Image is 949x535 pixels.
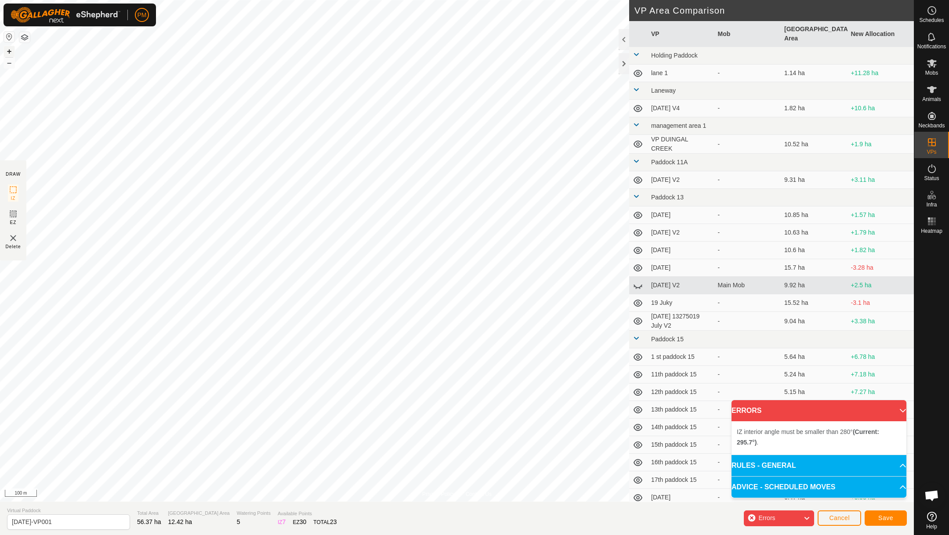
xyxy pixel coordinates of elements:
span: Available Points [278,510,337,517]
span: Paddock 15 [651,336,684,343]
th: [GEOGRAPHIC_DATA] Area [781,21,848,47]
span: Neckbands [918,123,945,128]
td: +3.38 ha [848,312,914,331]
div: DRAW [6,171,21,177]
td: -3.1 ha [848,294,914,312]
td: [DATE] [648,242,714,259]
td: +7.18 ha [848,366,914,383]
span: Holding Paddock [651,52,698,59]
div: - [718,263,778,272]
td: 1.14 ha [781,65,848,82]
span: Virtual Paddock [7,507,130,514]
td: [DATE] [648,206,714,224]
span: Delete [6,243,21,250]
button: Cancel [818,510,861,526]
td: 5.64 ha [781,348,848,366]
img: VP [8,233,18,243]
td: VP DUINGAL CREEK [648,135,714,154]
td: 19 Juky [648,294,714,312]
span: Paddock 11A [651,159,688,166]
td: -3.28 ha [848,259,914,277]
td: 11th paddock 15 [648,366,714,383]
p-accordion-header: ADVICE - SCHEDULED MOVES [732,477,906,498]
div: - [718,387,778,397]
td: [DATE] V2 [648,171,714,189]
div: - [718,317,778,326]
a: Help [914,508,949,533]
button: Save [865,510,907,526]
span: Watering Points [237,510,271,517]
span: ADVICE - SCHEDULED MOVES [732,482,835,492]
td: [DATE] [648,259,714,277]
div: - [718,104,778,113]
button: – [4,58,14,68]
td: +1.9 ha [848,135,914,154]
td: 17th paddock 15 [648,471,714,489]
td: [DATE] V4 [648,100,714,117]
span: 56.37 ha [137,518,161,525]
td: 10.6 ha [781,242,848,259]
span: 23 [330,518,337,525]
td: 10.63 ha [781,224,848,242]
td: 5.24 ha [781,366,848,383]
img: Gallagher Logo [11,7,120,23]
td: 15.52 ha [781,294,848,312]
th: New Allocation [848,21,914,47]
span: RULES - GENERAL [732,460,796,471]
span: Infra [926,202,937,207]
p-accordion-header: ERRORS [732,400,906,421]
span: Paddock 13 [651,194,684,201]
span: Cancel [829,514,850,521]
span: Notifications [917,44,946,49]
p-accordion-content: ERRORS [732,421,906,455]
td: +1.57 ha [848,206,914,224]
div: - [718,175,778,184]
div: - [718,352,778,361]
span: Heatmap [921,228,942,234]
td: 16th paddock 15 [648,454,714,471]
div: - [718,493,778,502]
td: [DATE] 13275019 July V2 [648,312,714,331]
td: 9.92 ha [781,277,848,294]
div: - [718,298,778,307]
td: +10.6 ha [848,100,914,117]
td: +7.27 ha [848,383,914,401]
div: Main Mob [718,281,778,290]
span: VPs [927,149,936,155]
p-accordion-header: RULES - GENERAL [732,455,906,476]
div: - [718,475,778,484]
div: - [718,140,778,149]
span: Status [924,176,939,181]
td: +1.79 ha [848,224,914,242]
div: - [718,210,778,220]
td: 13th paddock 15 [648,401,714,419]
a: Privacy Policy [422,490,455,498]
td: 10.52 ha [781,135,848,154]
td: 1 st paddock 15 [648,348,714,366]
span: Save [878,514,893,521]
div: EZ [293,517,306,527]
td: +6.78 ha [848,348,914,366]
td: +11.28 ha [848,65,914,82]
span: Schedules [919,18,944,23]
td: 9.31 ha [781,171,848,189]
span: PM [138,11,147,20]
h2: VP Area Comparison [634,5,914,16]
th: VP [648,21,714,47]
div: - [718,423,778,432]
div: - [718,228,778,237]
span: management area 1 [651,122,706,129]
span: 5 [237,518,240,525]
a: Open chat [919,482,945,509]
span: 30 [300,518,307,525]
span: ERRORS [732,405,761,416]
span: IZ [11,195,16,202]
button: Reset Map [4,32,14,42]
div: - [718,440,778,449]
span: Animals [922,97,941,102]
a: Contact Us [466,490,492,498]
span: Total Area [137,510,161,517]
th: Mob [714,21,781,47]
td: +3.11 ha [848,171,914,189]
td: [DATE] V2 [648,224,714,242]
